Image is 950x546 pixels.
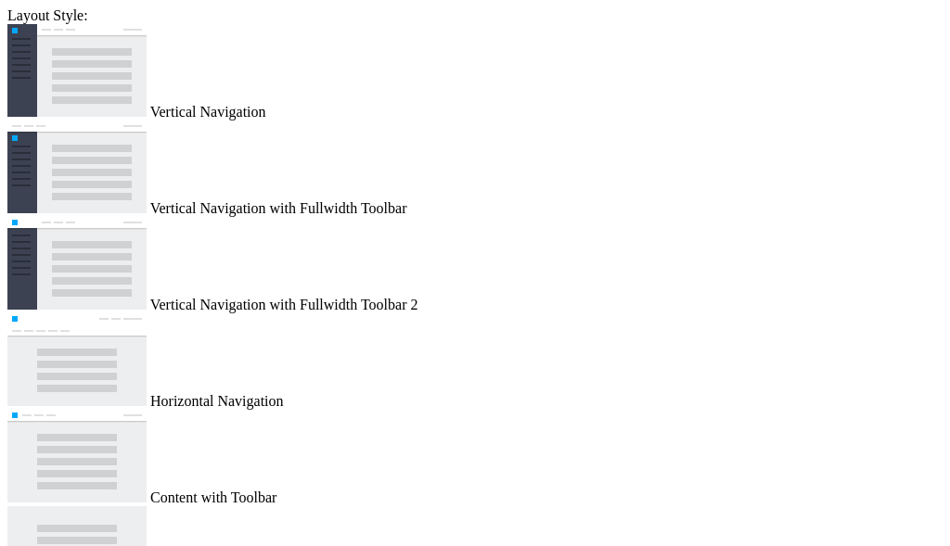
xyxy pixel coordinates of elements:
md-radio-button: Horizontal Navigation [7,313,943,410]
span: Content with Toolbar [150,489,276,505]
img: vertical-nav.jpg [7,24,147,117]
img: vertical-nav-with-full-toolbar.jpg [7,121,147,213]
md-radio-button: Content with Toolbar [7,410,943,506]
md-radio-button: Vertical Navigation with Fullwidth Toolbar [7,121,943,217]
img: vertical-nav-with-full-toolbar-2.jpg [7,217,147,310]
img: content-with-toolbar.jpg [7,410,147,502]
span: Vertical Navigation with Fullwidth Toolbar 2 [150,297,418,312]
md-radio-button: Vertical Navigation with Fullwidth Toolbar 2 [7,217,943,313]
md-radio-button: Vertical Navigation [7,24,943,121]
div: Layout Style: [7,7,943,24]
img: horizontal-nav.jpg [7,313,147,406]
span: Vertical Navigation with Fullwidth Toolbar [150,200,407,216]
span: Vertical Navigation [150,104,266,120]
span: Horizontal Navigation [150,393,284,409]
